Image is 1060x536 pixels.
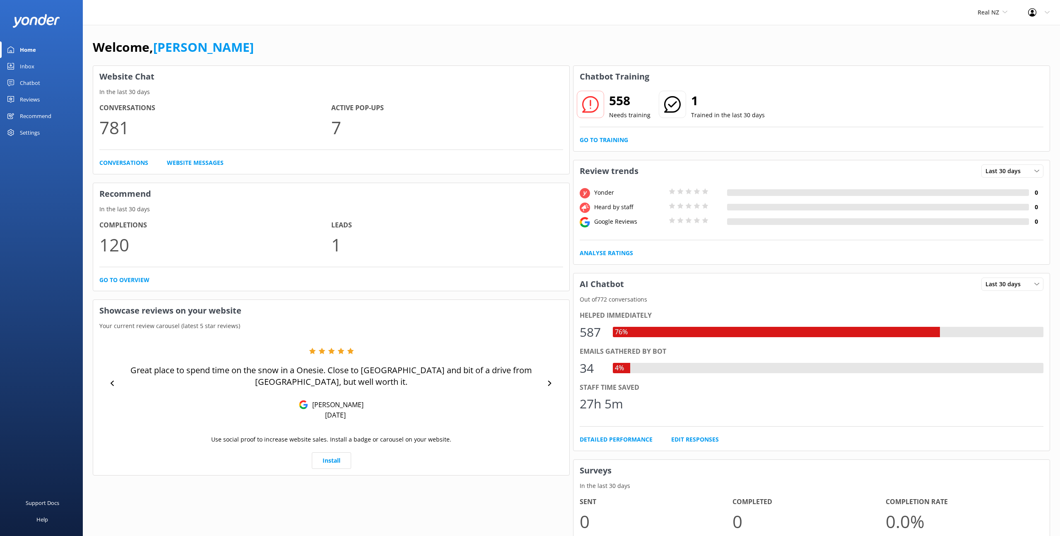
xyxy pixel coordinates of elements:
[123,365,540,388] p: Great place to spend time on the snow in a Onesie. Close to [GEOGRAPHIC_DATA] and bit of a drive ...
[93,87,569,97] p: In the last 30 days
[580,346,1043,357] div: Emails gathered by bot
[93,37,254,57] h1: Welcome,
[20,108,51,124] div: Recommend
[93,205,569,214] p: In the last 30 days
[580,394,623,414] div: 27h 5m
[978,8,999,16] span: Real NZ
[312,452,351,469] a: Install
[99,275,149,285] a: Go to overview
[99,103,331,113] h4: Conversations
[26,495,59,511] div: Support Docs
[331,103,563,113] h4: Active Pop-ups
[580,358,605,378] div: 34
[580,310,1043,321] div: Helped immediately
[36,511,48,528] div: Help
[1029,188,1043,197] h4: 0
[732,497,885,507] h4: Completed
[331,220,563,231] h4: Leads
[20,75,40,91] div: Chatbot
[886,507,1038,535] p: 0.0 %
[299,400,308,409] img: Google Reviews
[93,300,569,321] h3: Showcase reviews on your website
[691,91,765,111] h2: 1
[308,400,364,409] p: [PERSON_NAME]
[580,507,732,535] p: 0
[580,497,732,507] h4: Sent
[93,183,569,205] h3: Recommend
[580,249,633,258] a: Analyse Ratings
[580,135,628,145] a: Go to Training
[985,280,1026,289] span: Last 30 days
[331,231,563,258] p: 1
[325,410,346,420] p: [DATE]
[580,322,605,342] div: 587
[592,217,667,226] div: Google Reviews
[573,160,645,182] h3: Review trends
[93,66,569,87] h3: Website Chat
[580,382,1043,393] div: Staff time saved
[99,158,148,167] a: Conversations
[985,167,1026,176] span: Last 30 days
[613,327,630,338] div: 76%
[609,111,650,120] p: Needs training
[609,91,650,111] h2: 558
[592,203,667,212] div: Heard by staff
[573,295,1050,304] p: Out of 772 conversations
[211,435,451,444] p: Use social proof to increase website sales. Install a badge or carousel on your website.
[153,39,254,56] a: [PERSON_NAME]
[691,111,765,120] p: Trained in the last 30 days
[613,363,626,374] div: 4%
[573,460,1050,481] h3: Surveys
[93,321,569,331] p: Your current review carousel (latest 5 star reviews)
[331,113,563,141] p: 7
[592,188,667,197] div: Yonder
[1029,217,1043,226] h4: 0
[167,158,224,167] a: Website Messages
[573,481,1050,490] p: In the last 30 days
[573,66,655,87] h3: Chatbot Training
[99,220,331,231] h4: Completions
[580,435,653,444] a: Detailed Performance
[20,41,36,58] div: Home
[573,273,630,295] h3: AI Chatbot
[12,14,60,28] img: yonder-white-logo.png
[99,231,331,258] p: 120
[20,91,40,108] div: Reviews
[1029,203,1043,212] h4: 0
[671,435,719,444] a: Edit Responses
[20,124,40,141] div: Settings
[20,58,34,75] div: Inbox
[886,497,1038,507] h4: Completion Rate
[732,507,885,535] p: 0
[99,113,331,141] p: 781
